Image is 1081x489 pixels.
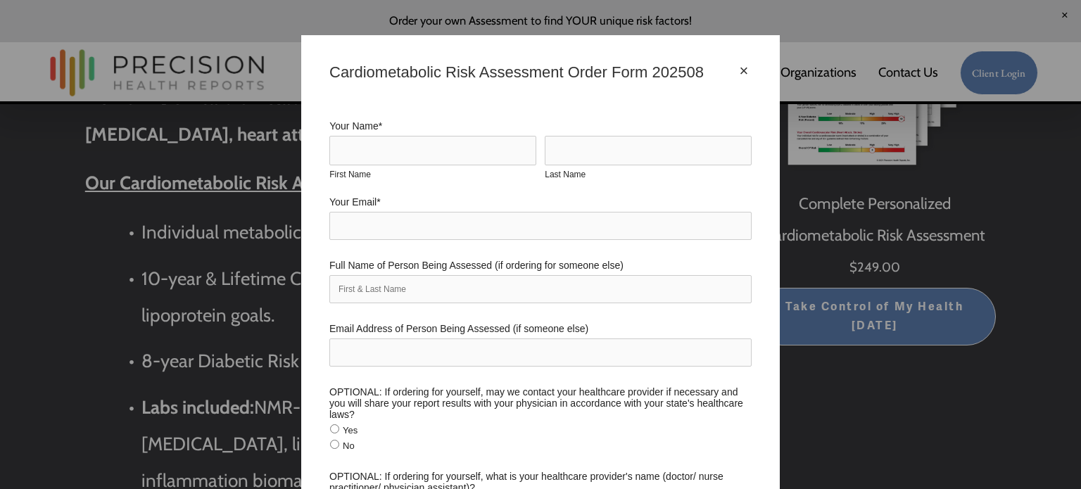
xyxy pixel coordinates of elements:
[330,424,339,433] input: Yes
[329,323,752,334] label: Email Address of Person Being Assessed (if someone else)
[329,260,752,271] label: Full Name of Person Being Assessed (if ordering for someone else)
[329,275,752,303] input: First & Last Name
[329,136,536,165] input: First Name
[329,63,736,82] div: Cardiometabolic Risk Assessment Order Form 202508
[329,386,752,420] legend: OPTIONAL: If ordering for yourself, may we contact your healthcare provider if necessary and you ...
[329,120,382,132] legend: Your Name
[329,196,752,208] label: Your Email
[545,136,752,165] input: Last Name
[1011,421,1081,489] iframe: Chat Widget
[330,425,358,436] label: Yes
[736,63,752,79] div: Close
[545,170,586,179] span: Last Name
[330,440,355,451] label: No
[330,440,339,449] input: No
[329,170,371,179] span: First Name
